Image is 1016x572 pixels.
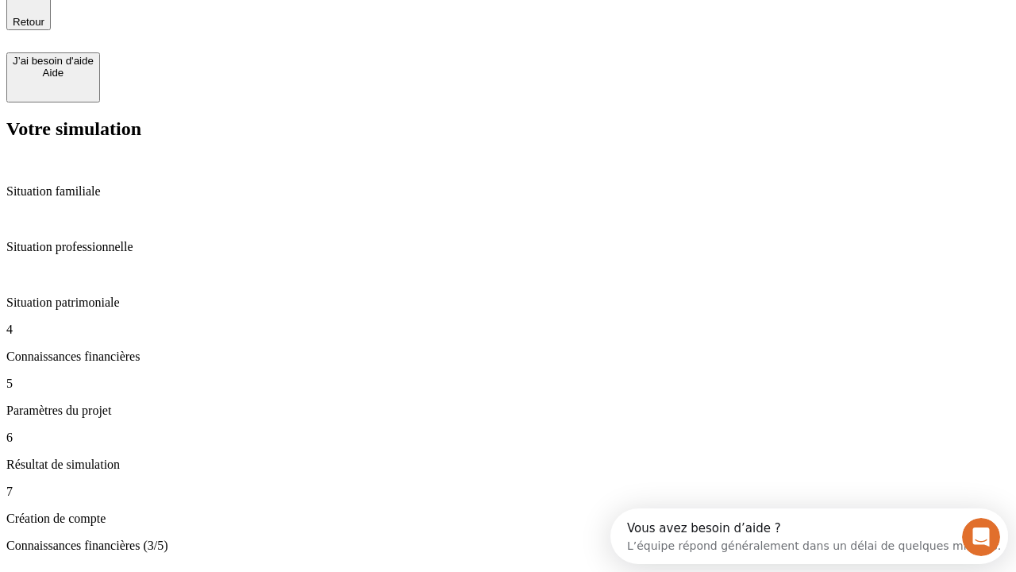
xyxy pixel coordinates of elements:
p: Situation patrimoniale [6,296,1010,310]
p: Création de compte [6,512,1010,526]
div: L’équipe répond généralement dans un délai de quelques minutes. [17,26,391,43]
p: Paramètres du projet [6,404,1010,418]
h2: Votre simulation [6,118,1010,140]
p: 6 [6,431,1010,445]
button: J’ai besoin d'aideAide [6,52,100,102]
p: Situation familiale [6,184,1010,199]
iframe: Intercom live chat [962,518,1000,556]
div: Vous avez besoin d’aide ? [17,14,391,26]
div: J’ai besoin d'aide [13,55,94,67]
p: 4 [6,323,1010,337]
div: Aide [13,67,94,79]
p: Résultat de simulation [6,458,1010,472]
p: Situation professionnelle [6,240,1010,254]
div: Ouvrir le Messenger Intercom [6,6,437,50]
p: Connaissances financières (3/5) [6,539,1010,553]
p: 5 [6,377,1010,391]
p: 7 [6,485,1010,499]
span: Retour [13,16,44,28]
p: Connaissances financières [6,350,1010,364]
iframe: Intercom live chat discovery launcher [610,508,1008,564]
